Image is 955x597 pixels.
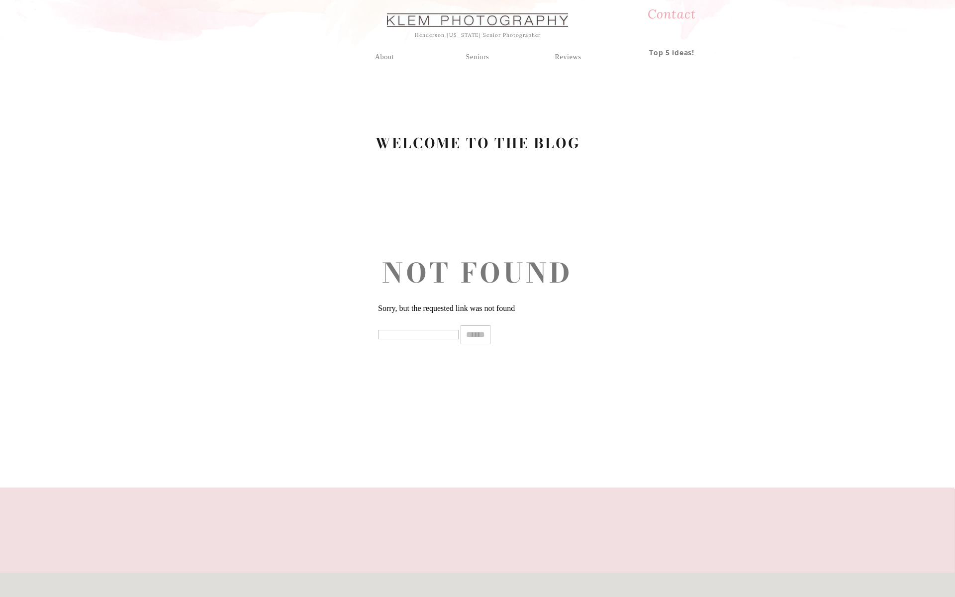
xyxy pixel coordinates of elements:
[378,304,577,312] p: Sorry, but the requested link was not found
[544,51,592,60] a: Reviews
[372,135,583,154] a: WELCOME TO THE BLOG
[634,3,710,27] a: Contact
[405,31,550,40] h1: Henderson [US_STATE] Senior Photographer
[460,51,495,60] a: Seniors
[372,51,397,60] a: About
[639,46,705,56] a: Top 5 ideas!
[378,257,577,290] h1: Not Found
